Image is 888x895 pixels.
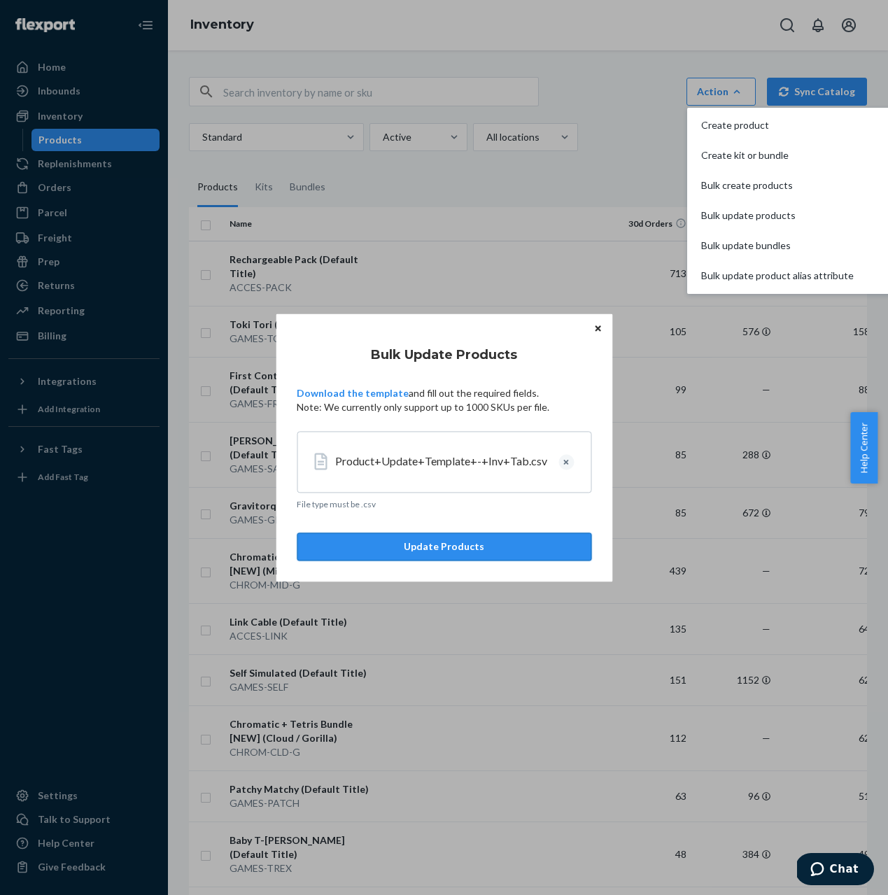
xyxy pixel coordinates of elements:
button: Update Products [297,533,591,561]
span: Create product [701,120,854,130]
p: File type must be .csv [297,498,591,510]
span: Bulk update product alias attribute [701,271,854,281]
span: Bulk update bundles [701,241,854,251]
a: Download the template [297,387,409,399]
p: and fill out the required fields. Note: We currently only support up to 1000 SKUs per file. [297,386,591,414]
span: Bulk update products [701,211,854,220]
button: Close [591,320,605,336]
span: Bulk create products [701,181,854,190]
span: Create kit or bundle [701,150,854,160]
h4: Bulk Update Products [297,346,591,364]
button: Clear [558,454,574,470]
div: Product+Update+Template+-+Inv+Tab.csv [335,454,547,470]
span: Chat [33,10,62,22]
